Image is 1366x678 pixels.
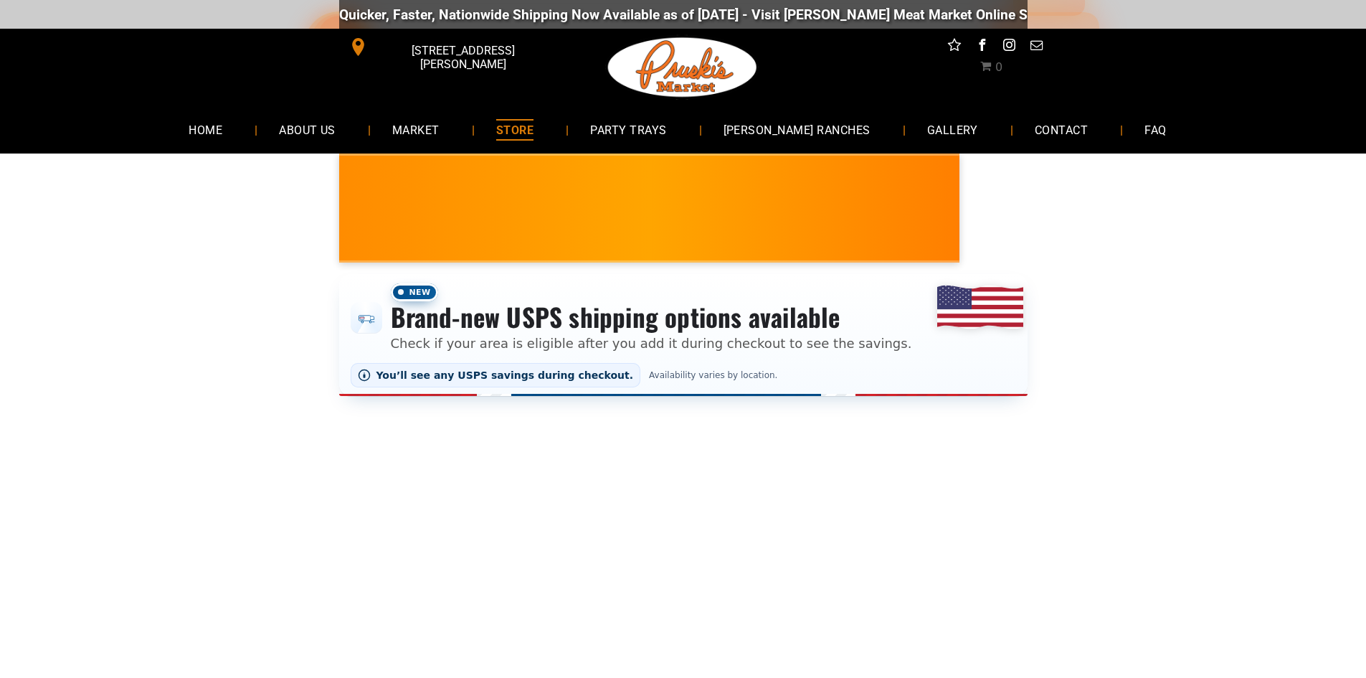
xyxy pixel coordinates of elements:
span: [STREET_ADDRESS][PERSON_NAME] [370,37,555,78]
a: [PERSON_NAME] RANCHES [702,110,892,149]
a: GALLERY [906,110,1000,149]
a: email [1027,36,1045,58]
a: MARKET [371,110,461,149]
span: You’ll see any USPS savings during checkout. [376,369,634,381]
a: facebook [972,36,991,58]
h3: Brand-new USPS shipping options available [391,301,912,333]
a: FAQ [1123,110,1187,149]
a: PARTY TRAYS [569,110,688,149]
a: CONTACT [1013,110,1109,149]
a: Social network [945,36,964,58]
span: 0 [995,60,1002,74]
a: ABOUT US [257,110,357,149]
img: Pruski-s+Market+HQ+Logo2-1920w.png [605,29,760,106]
span: New [391,283,438,301]
p: Check if your area is eligible after you add it during checkout to see the savings. [391,334,912,353]
a: HOME [167,110,244,149]
div: Shipping options announcement [339,274,1028,396]
span: Availability varies by location. [646,370,780,380]
a: [STREET_ADDRESS][PERSON_NAME] [339,36,559,58]
a: instagram [1000,36,1018,58]
a: STORE [475,110,555,149]
div: Quicker, Faster, Nationwide Shipping Now Available as of [DATE] - Visit [PERSON_NAME] Meat Market... [339,6,1208,23]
